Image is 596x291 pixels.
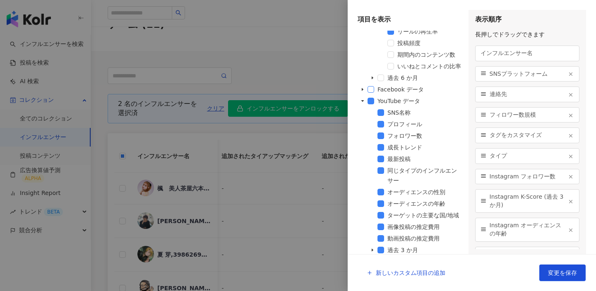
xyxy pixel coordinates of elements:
[387,167,457,184] span: 同じタイプのインフルエンサー
[397,51,455,58] span: 期間内のコンテンツ数
[481,49,574,58] span: インフルエンサー名
[397,28,438,35] span: リールの再生率
[387,108,462,118] span: SNS名称
[377,98,420,104] span: YouTube データ
[358,15,462,24] div: 項目を表示
[387,235,440,242] span: 動画投稿の推定費用
[475,218,580,241] div: Instagram オーディエンスの年齢
[387,189,445,195] span: オーディエンスの性別
[490,90,565,99] span: 連絡先
[370,76,375,80] span: caret-down
[377,84,462,94] span: Facebook データ
[370,248,375,252] span: caret-down
[475,247,580,270] div: Instagram オーディエンスの性別
[475,127,580,143] div: タグをカスタマイズ
[387,131,462,141] span: フォロワー数
[490,221,565,238] span: Instagram オーディエンスの年齢
[539,265,586,281] button: 変更を保存
[387,73,462,83] span: 過去 6 か月
[475,87,580,102] div: 連絡先
[475,189,580,213] div: Instagram K-Score (過去 3 か月)
[387,144,422,151] span: 成長トレンド
[387,224,440,230] span: 画像投稿の推定費用
[360,87,365,91] span: caret-down
[387,199,462,209] span: オーディエンスの年齢
[397,50,462,60] span: 期間内のコンテンツ数
[475,31,580,39] div: 長押しでドラッグできます
[387,245,462,255] span: 過去 3 か月
[475,66,580,82] div: SNSプラットフォーム
[377,96,462,106] span: YouTube データ
[387,166,462,185] span: 同じタイプのインフルエンサー
[387,187,462,197] span: オーディエンスの性別
[397,61,462,71] span: いいねとコメントの比率
[387,222,462,232] span: 画像投稿の推定費用
[387,119,462,129] span: プロフィール
[387,75,418,81] span: 過去 6 か月
[397,26,462,36] span: リールの再生率
[397,63,461,70] span: いいねとコメントの比率
[387,154,462,164] span: 最新投稿
[360,99,365,103] span: caret-down
[548,269,577,276] span: 変更を保存
[490,131,565,139] span: タグをカスタマイズ
[490,152,565,160] span: タイプ
[397,38,462,48] span: 投稿頻度
[490,193,565,209] span: Instagram K-Score (過去 3 か月)
[490,173,565,181] span: Instagram フォロワー数
[387,210,462,220] span: ターゲットの主要な国/地域
[387,156,411,162] span: 最新投稿
[387,200,445,207] span: オーディエンスの年齢
[387,109,411,116] span: SNS名称
[387,233,462,243] span: 動画投稿の推定費用
[358,265,454,281] button: 新しいカスタム項目の追加
[475,15,580,24] div: 表示順序
[377,86,424,93] span: Facebook データ
[475,107,580,123] div: フィロワー数規模
[376,269,445,276] span: 新しいカスタム項目の追加
[387,212,459,219] span: ターゲットの主要な国/地域
[387,132,422,139] span: フォロワー数
[387,142,462,152] span: 成長トレンド
[387,247,418,253] span: 過去 3 か月
[387,121,422,127] span: プロフィール
[490,70,565,78] span: SNSプラットフォーム
[475,169,580,185] div: Instagram フォロワー数
[397,40,421,46] span: 投稿頻度
[475,148,580,164] div: タイプ
[490,111,565,119] span: フィロワー数規模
